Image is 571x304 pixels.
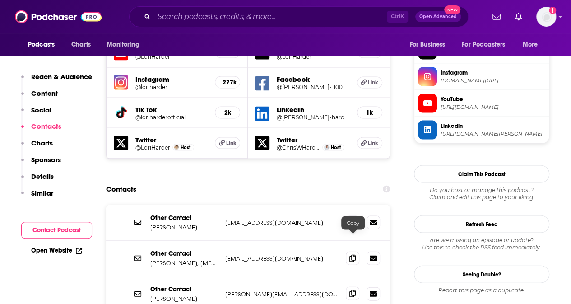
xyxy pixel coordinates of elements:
div: Copy [341,216,365,229]
a: @[PERSON_NAME]-110046032392720 [277,83,349,90]
p: Details [31,172,54,181]
img: User Profile [536,7,556,27]
span: For Podcasters [462,38,505,51]
span: Do you host or manage this podcast? [414,186,549,193]
p: Charts [31,139,53,147]
p: [PERSON_NAME][EMAIL_ADDRESS][DOMAIN_NAME] [225,290,339,298]
p: [PERSON_NAME] [150,295,218,302]
a: @[PERSON_NAME]-harder-94384465 [277,113,349,120]
span: Ctrl K [387,11,408,23]
p: [EMAIL_ADDRESS][DOMAIN_NAME] [225,254,339,262]
span: Host [331,144,341,150]
p: [EMAIL_ADDRESS][DOMAIN_NAME] [225,219,339,226]
img: Lori Harder [174,145,179,150]
button: Reach & Audience [21,72,92,89]
div: Claim and edit this page to your liking. [414,186,549,201]
button: Open AdvancedNew [415,11,461,22]
h5: Twitter [277,135,349,144]
p: Other Contact [150,249,218,257]
p: Social [31,106,51,114]
span: https://www.youtube.com/@LoriHarder [441,103,545,110]
button: open menu [101,36,151,53]
span: Logged in as PRSuperstar [536,7,556,27]
button: Contact Podcast [21,222,92,239]
h5: Instagram [135,75,208,83]
div: Are we missing an episode or update? Use this to check the RSS feed immediately. [414,236,549,251]
div: Search podcasts, credits, & more... [129,6,469,27]
button: Charts [21,139,53,155]
a: @loriharderofficial [135,113,208,120]
button: Claim This Podcast [414,165,549,182]
p: Sponsors [31,155,61,164]
h5: @loriharder [135,83,208,90]
a: Link [215,137,240,149]
h5: 1k [365,108,375,116]
span: instagram.com/loriharder [441,77,545,84]
a: @LoriHarder [135,144,170,150]
span: Link [368,139,378,146]
img: Chris Harder [324,145,329,150]
a: Link [357,137,382,149]
span: YouTube [441,95,545,103]
span: More [523,38,538,51]
h5: Twitter [135,135,208,144]
p: [PERSON_NAME], [MEDICAL_DATA][PERSON_NAME], [PERSON_NAME] [150,259,218,267]
p: Other Contact [150,214,218,221]
img: Podchaser - Follow, Share and Rate Podcasts [15,8,102,25]
a: @ChrisWHarder [277,144,320,150]
a: Linkedin[URL][DOMAIN_NAME][PERSON_NAME] [418,120,545,139]
p: [PERSON_NAME] [150,223,218,231]
button: Refresh Feed [414,215,549,233]
button: open menu [22,36,66,53]
a: Show notifications dropdown [511,9,525,24]
h5: 2k [223,108,232,116]
a: Charts [65,36,96,53]
p: Content [31,89,58,98]
div: Report this page as a duplicate. [414,286,549,294]
svg: Add a profile image [549,7,556,14]
span: Podcasts [28,38,55,51]
a: Open Website [31,247,82,254]
p: Other Contact [150,285,218,293]
button: Show profile menu [536,7,556,27]
a: @LoriHarder [135,53,208,60]
p: Contacts [31,122,61,131]
h5: LinkedIn [277,105,349,113]
span: Link [368,79,378,86]
a: Instagram[DOMAIN_NAME][URL] [418,67,545,86]
a: Seeing Double? [414,265,549,283]
h5: Tik Tok [135,105,208,113]
input: Search podcasts, credits, & more... [154,9,387,24]
button: open menu [516,36,549,53]
button: Social [21,106,51,122]
button: Similar [21,189,53,206]
h2: Contacts [106,180,136,197]
span: Open Advanced [419,14,457,19]
a: Show notifications dropdown [489,9,504,24]
p: Similar [31,189,53,197]
span: Linkedin [441,122,545,130]
span: https://www.linkedin.com/in/lori-harder-94384465 [441,130,545,137]
a: YouTube[URL][DOMAIN_NAME] [418,94,545,112]
span: New [444,5,460,14]
span: Monitoring [107,38,139,51]
span: Instagram [441,68,545,76]
span: Host [181,144,190,150]
span: Link [226,139,237,146]
span: For Business [409,38,445,51]
a: @LoriHarder [277,53,349,60]
p: Reach & Audience [31,72,92,81]
button: open menu [456,36,518,53]
h5: 277k [223,78,232,86]
button: Contacts [21,122,61,139]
